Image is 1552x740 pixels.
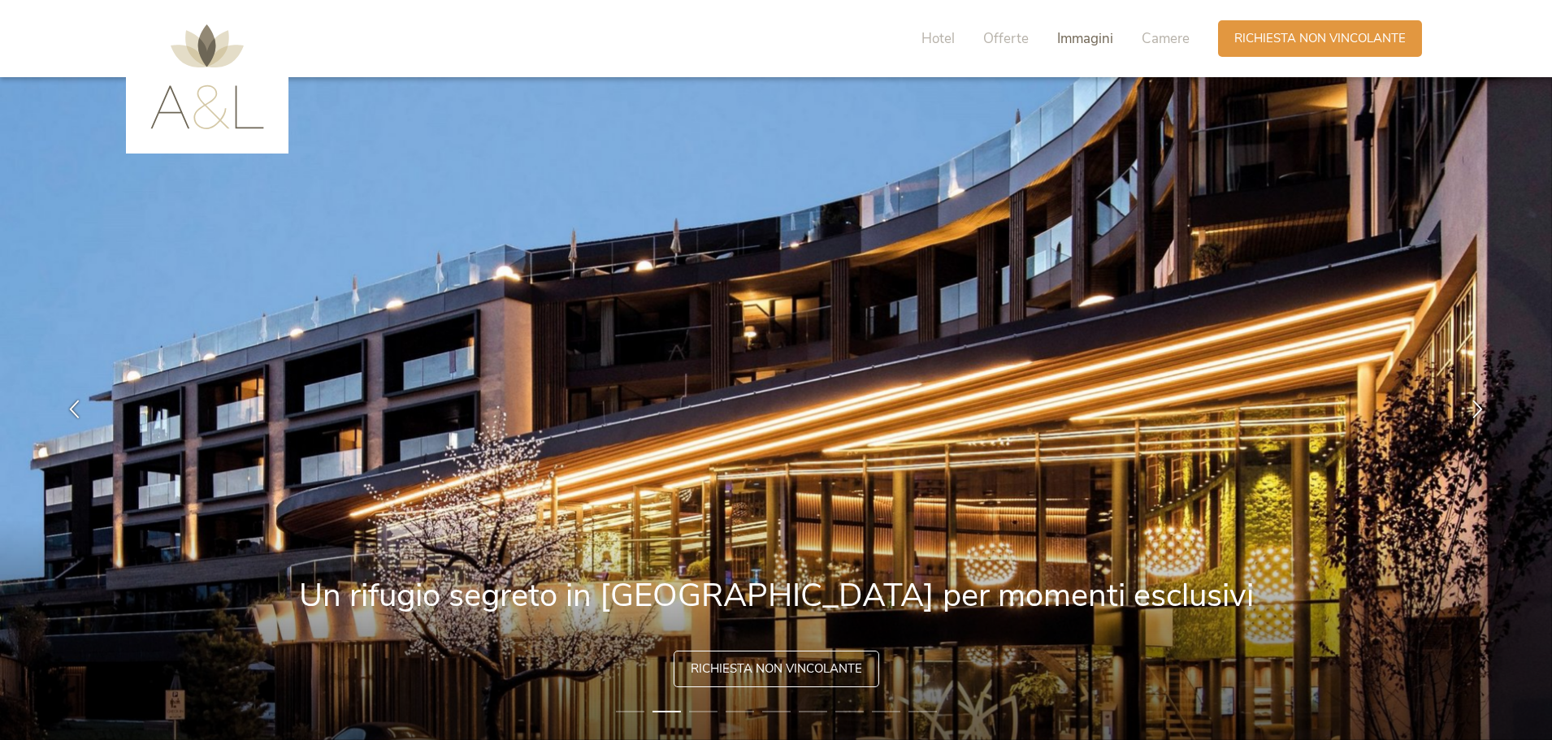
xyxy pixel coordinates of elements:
span: Camere [1142,29,1190,48]
span: Offerte [983,29,1029,48]
img: AMONTI & LUNARIS Wellnessresort [150,24,264,129]
span: Immagini [1057,29,1113,48]
span: Hotel [921,29,955,48]
span: Richiesta non vincolante [691,660,862,677]
span: Richiesta non vincolante [1234,30,1406,47]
